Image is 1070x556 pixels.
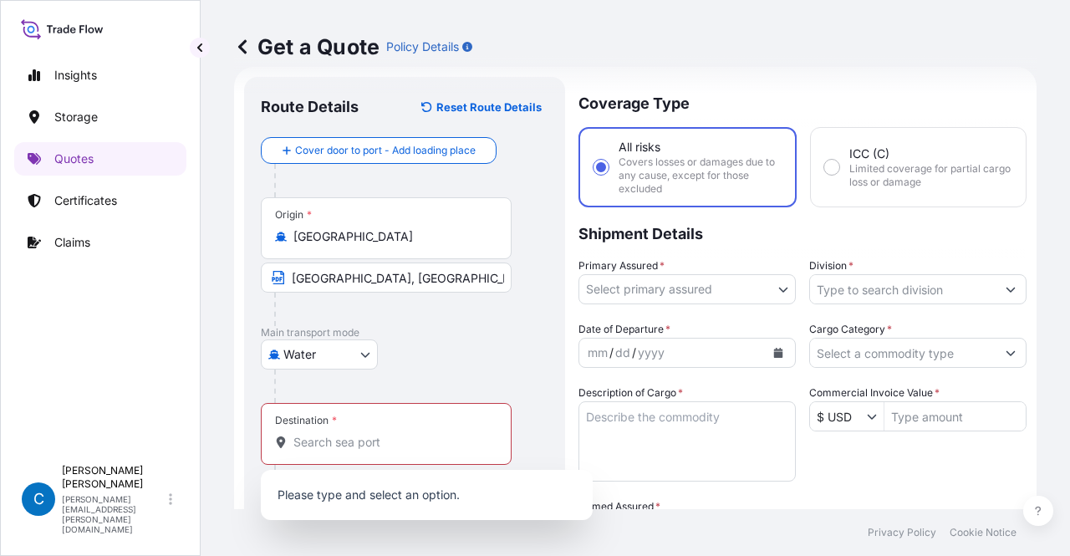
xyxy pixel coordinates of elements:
p: Main transport mode [261,326,548,339]
input: All risksCovers losses or damages due to any cause, except for those excluded [594,160,609,175]
div: year, [636,343,666,363]
button: Reset Route Details [413,94,548,120]
div: / [632,343,636,363]
p: Route Details [261,97,359,117]
p: [PERSON_NAME][EMAIL_ADDRESS][PERSON_NAME][DOMAIN_NAME] [62,494,166,534]
span: ICC (C) [849,145,889,162]
input: Commercial Invoice Value [810,401,867,431]
a: Insights [14,59,186,92]
a: Cookie Notice [950,526,1016,539]
span: Date of Departure [578,321,670,338]
span: Primary Assured [578,258,665,274]
a: Claims [14,226,186,259]
a: Quotes [14,142,186,176]
label: Description of Cargo [578,385,683,401]
a: Certificates [14,184,186,217]
input: ICC (C)Limited coverage for partial cargo loss or damage [824,160,839,175]
a: Privacy Policy [868,526,936,539]
span: Select primary assured [586,281,712,298]
div: Destination [275,414,337,427]
div: month, [586,343,609,363]
input: Text to appear on certificate [261,263,512,293]
button: Select primary assured [578,274,796,304]
p: Quotes [54,150,94,167]
button: Calendar [765,339,792,366]
p: Please type and select an option. [267,477,586,513]
span: Covers losses or damages due to any cause, except for those excluded [619,156,782,196]
p: Get a Quote [234,33,380,60]
span: Limited coverage for partial cargo loss or damage [849,162,1012,189]
div: Please select a destination [269,467,408,483]
label: Commercial Invoice Value [809,385,940,401]
span: C [33,491,44,508]
div: day, [614,343,632,363]
input: Origin [293,228,491,245]
span: All risks [619,139,660,156]
button: Select transport [261,339,378,370]
span: Water [283,346,316,363]
p: Reset Route Details [436,99,542,115]
button: Show suggestions [996,338,1026,368]
button: Show suggestions [996,274,1026,304]
p: Policy Details [386,38,459,55]
a: Storage [14,100,186,134]
input: Select a commodity type [810,338,996,368]
label: Division [809,258,853,274]
div: Show suggestions [261,470,593,520]
div: / [609,343,614,363]
p: Insights [54,67,97,84]
p: Claims [54,234,90,251]
div: Origin [275,208,312,222]
span: Cover door to port - Add loading place [295,142,476,159]
button: Cover door to port - Add loading place [261,137,497,164]
label: Cargo Category [809,321,892,338]
button: Show suggestions [867,408,884,425]
p: Coverage Type [578,77,1027,127]
input: Type amount [884,401,1026,431]
input: Type to search division [810,274,996,304]
p: Storage [54,109,98,125]
input: Destination [293,434,491,451]
label: Named Assured [578,498,660,515]
p: [PERSON_NAME] [PERSON_NAME] [62,464,166,491]
p: Certificates [54,192,117,209]
p: Shipment Details [578,207,1027,258]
